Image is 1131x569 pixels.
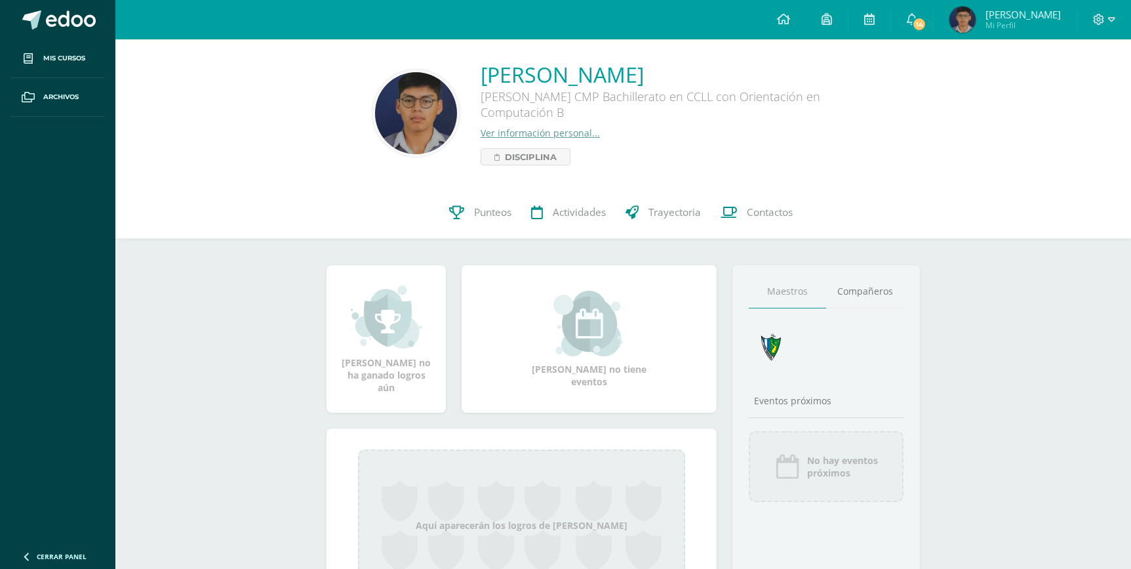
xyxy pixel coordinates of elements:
[340,284,433,394] div: [PERSON_NAME] no ha ganado logros aún
[807,454,878,479] span: No hay eventos próximos
[481,127,600,139] a: Ver información personal...
[749,394,903,407] div: Eventos próximos
[10,39,105,78] a: Mis cursos
[553,291,625,356] img: event_small.png
[774,453,801,480] img: event_icon.png
[747,205,793,219] span: Contactos
[37,552,87,561] span: Cerrar panel
[985,8,1061,21] span: [PERSON_NAME]
[474,205,511,219] span: Punteos
[505,149,557,165] span: Disciplina
[826,275,903,308] a: Compañeros
[912,17,926,32] span: 14
[43,53,85,64] span: Mis cursos
[648,205,701,219] span: Trayectoria
[351,284,422,350] img: achievement_small.png
[10,78,105,117] a: Archivos
[481,60,874,89] a: [PERSON_NAME]
[43,92,79,102] span: Archivos
[753,329,789,366] img: 7cab5f6743d087d6deff47ee2e57ce0d.png
[749,275,826,308] a: Maestros
[711,186,803,239] a: Contactos
[481,148,570,165] a: Disciplina
[524,291,655,388] div: [PERSON_NAME] no tiene eventos
[985,20,1061,31] span: Mi Perfil
[521,186,616,239] a: Actividades
[375,72,457,154] img: 76d35ba7cd079086beff56fd74be4ef5.png
[553,205,606,219] span: Actividades
[439,186,521,239] a: Punteos
[481,89,874,127] div: [PERSON_NAME] CMP Bachillerato en CCLL con Orientación en Computación B
[949,7,976,33] img: a4343b1fbc71f61e0ea80022def16229.png
[616,186,711,239] a: Trayectoria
